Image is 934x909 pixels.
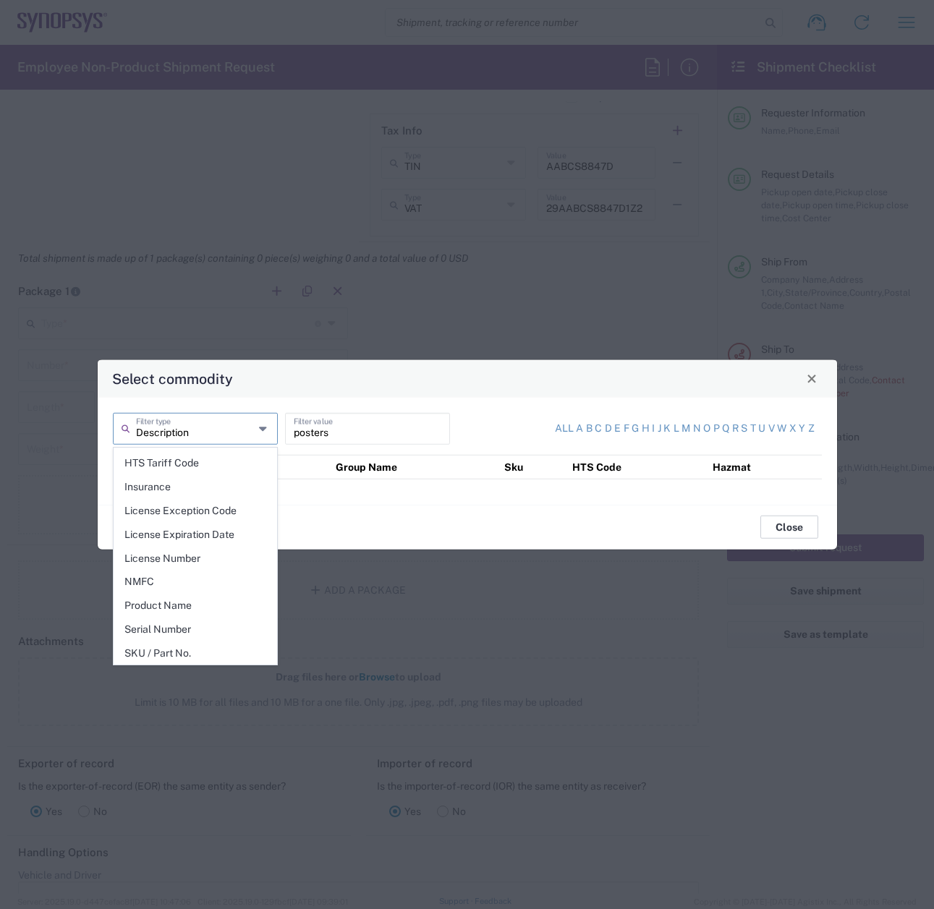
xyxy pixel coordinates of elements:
[799,421,805,435] a: y
[777,421,786,435] a: w
[808,421,815,435] a: z
[768,421,775,435] a: v
[576,421,583,435] a: a
[722,421,729,435] a: q
[741,421,747,435] a: s
[703,421,710,435] a: o
[114,618,276,641] span: Serial Number
[802,368,822,388] button: Close
[732,421,739,435] a: r
[708,455,822,479] th: Hazmat
[114,476,276,498] span: Insurance
[114,524,276,546] span: License Expiration Date
[658,421,661,435] a: j
[652,421,655,435] a: i
[555,421,574,435] a: All
[760,516,818,539] button: Close
[114,642,276,665] span: SKU / Part No.
[605,421,612,435] a: d
[114,594,276,617] span: Product Name
[114,500,276,522] span: License Exception Code
[693,421,701,435] a: n
[331,455,499,479] th: Group Name
[624,421,629,435] a: f
[614,421,621,435] a: e
[682,421,690,435] a: m
[632,421,639,435] a: g
[112,368,233,389] h4: Select commodity
[642,421,650,435] a: h
[663,421,671,435] a: k
[113,454,822,479] table: Select commodity
[114,571,276,593] span: NMFC
[499,455,567,479] th: Sku
[758,421,765,435] a: u
[595,421,602,435] a: c
[114,547,276,570] span: License Number
[586,421,593,435] a: b
[713,421,720,435] a: p
[789,421,797,435] a: x
[567,455,707,479] th: HTS Code
[114,452,276,474] span: HTS Tariff Code
[674,421,679,435] a: l
[750,421,756,435] a: t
